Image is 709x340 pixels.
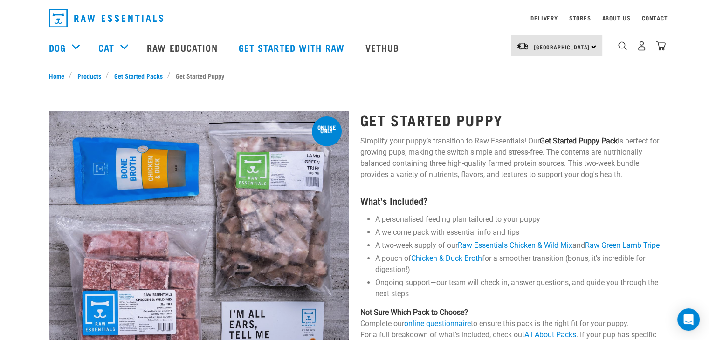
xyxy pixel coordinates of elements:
a: Raw Green Lamb Tripe [585,241,660,250]
a: Raw Education [138,29,229,66]
img: van-moving.png [516,42,529,50]
a: Vethub [356,29,411,66]
strong: Get Started Puppy Pack [540,136,618,145]
div: Open Intercom Messenger [677,308,700,331]
a: About Us [602,16,630,20]
li: A pouch of for a smoother transition (bonus, it's incredible for digestion!) [375,253,661,275]
img: user.png [637,41,647,51]
img: home-icon@2x.png [656,41,666,51]
strong: Not Sure Which Pack to Choose? [360,308,468,317]
a: Delivery [530,16,558,20]
nav: dropdown navigation [41,5,668,31]
a: Get Started Packs [109,71,167,81]
li: A two-week supply of our and [375,240,661,251]
li: A personalised feeding plan tailored to your puppy [375,214,661,225]
a: Get started with Raw [229,29,356,66]
nav: breadcrumbs [49,71,661,81]
span: [GEOGRAPHIC_DATA] [534,45,590,48]
a: Home [49,71,69,81]
li: Ongoing support—our team will check in, answer questions, and guide you through the next steps [375,277,661,299]
a: Products [72,71,106,81]
a: Contact [642,16,668,20]
li: A welcome pack with essential info and tips [375,227,661,238]
img: home-icon-1@2x.png [618,41,627,50]
a: Cat [98,41,114,54]
strong: What’s Included? [360,198,427,203]
a: online questionnaire [404,319,471,328]
a: Raw Essentials Chicken & Wild Mix [458,241,572,250]
p: Simplify your puppy’s transition to Raw Essentials! Our is perfect for growing pups, making the s... [360,136,661,180]
img: Raw Essentials Logo [49,9,163,27]
h1: Get Started Puppy [360,111,661,128]
a: Stores [569,16,591,20]
a: Chicken & Duck Broth [411,254,482,263]
a: All About Packs [524,330,576,339]
a: Dog [49,41,66,54]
